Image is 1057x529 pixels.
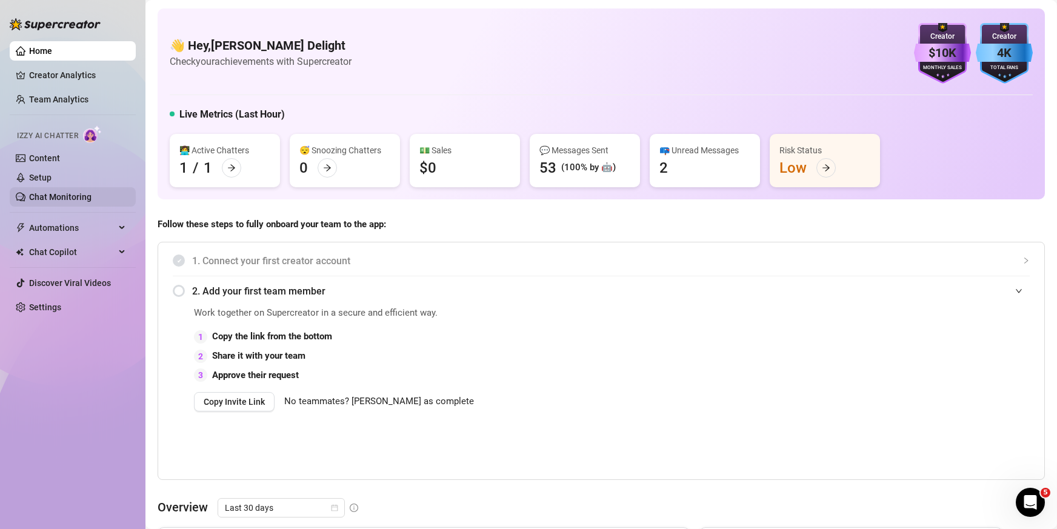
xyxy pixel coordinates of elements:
span: Copy Invite Link [204,397,265,407]
div: 1 [204,158,212,178]
img: AI Chatter [83,125,102,143]
span: arrow-right [323,164,332,172]
span: Chat Copilot [29,242,115,262]
strong: Copy the link from the bottom [212,331,332,342]
strong: Share it with your team [212,350,305,361]
div: 😴 Snoozing Chatters [299,144,390,157]
div: $0 [419,158,436,178]
iframe: Adding Team Members [787,306,1030,461]
img: Chat Copilot [16,248,24,256]
div: 1 [179,158,188,178]
div: (100% by 🤖) [561,161,616,175]
div: 1. Connect your first creator account [173,246,1030,276]
div: 2 [194,350,207,363]
div: 💵 Sales [419,144,510,157]
span: expanded [1015,287,1022,294]
span: Work together on Supercreator in a secure and efficient way. [194,306,757,321]
strong: Approve their request [212,370,299,381]
span: Automations [29,218,115,238]
div: 👩‍💻 Active Chatters [179,144,270,157]
div: 2. Add your first team member [173,276,1030,306]
div: 0 [299,158,308,178]
a: Team Analytics [29,95,88,104]
div: Total Fans [976,64,1033,72]
img: purple-badge-B9DA21FR.svg [914,23,971,84]
span: arrow-right [227,164,236,172]
span: No teammates? [PERSON_NAME] as complete [284,394,474,409]
div: 📪 Unread Messages [659,144,750,157]
div: Creator [976,31,1033,42]
div: Risk Status [779,144,870,157]
a: Home [29,46,52,56]
div: Creator [914,31,971,42]
div: $10K [914,44,971,62]
span: 2. Add your first team member [192,284,1030,299]
span: Last 30 days [225,499,338,517]
a: Settings [29,302,61,312]
div: 1 [194,330,207,344]
a: Discover Viral Videos [29,278,111,288]
div: 3 [194,368,207,382]
strong: Follow these steps to fully onboard your team to the app: [158,219,386,230]
a: Creator Analytics [29,65,126,85]
div: 53 [539,158,556,178]
iframe: Intercom live chat [1016,488,1045,517]
h4: 👋 Hey, [PERSON_NAME] Delight [170,37,352,54]
span: calendar [331,504,338,511]
div: Monthly Sales [914,64,971,72]
img: blue-badge-DgoSNQY1.svg [976,23,1033,84]
h5: Live Metrics (Last Hour) [179,107,285,122]
a: Chat Monitoring [29,192,92,202]
span: collapsed [1022,257,1030,264]
div: 4K [976,44,1033,62]
div: 💬 Messages Sent [539,144,630,157]
span: thunderbolt [16,223,25,233]
article: Overview [158,498,208,516]
div: 2 [659,158,668,178]
span: 1. Connect your first creator account [192,253,1030,268]
a: Content [29,153,60,163]
article: Check your achievements with Supercreator [170,54,352,69]
span: Izzy AI Chatter [17,130,78,142]
span: info-circle [350,504,358,512]
span: arrow-right [822,164,830,172]
span: 5 [1041,488,1050,497]
a: Setup [29,173,52,182]
img: logo-BBDzfeDw.svg [10,18,101,30]
button: Copy Invite Link [194,392,275,411]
